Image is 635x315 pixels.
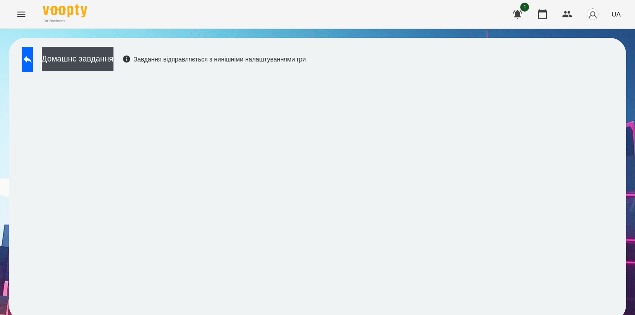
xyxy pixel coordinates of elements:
[43,4,87,17] img: Voopty Logo
[611,9,621,19] span: UA
[43,18,87,24] span: For Business
[42,47,113,71] button: Домашнє завдання
[520,3,529,12] span: 1
[586,8,599,20] img: avatar_s.png
[122,55,306,64] div: Завдання відправляється з нинішніми налаштуваннями гри
[608,6,624,22] button: UA
[11,4,32,25] button: Menu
